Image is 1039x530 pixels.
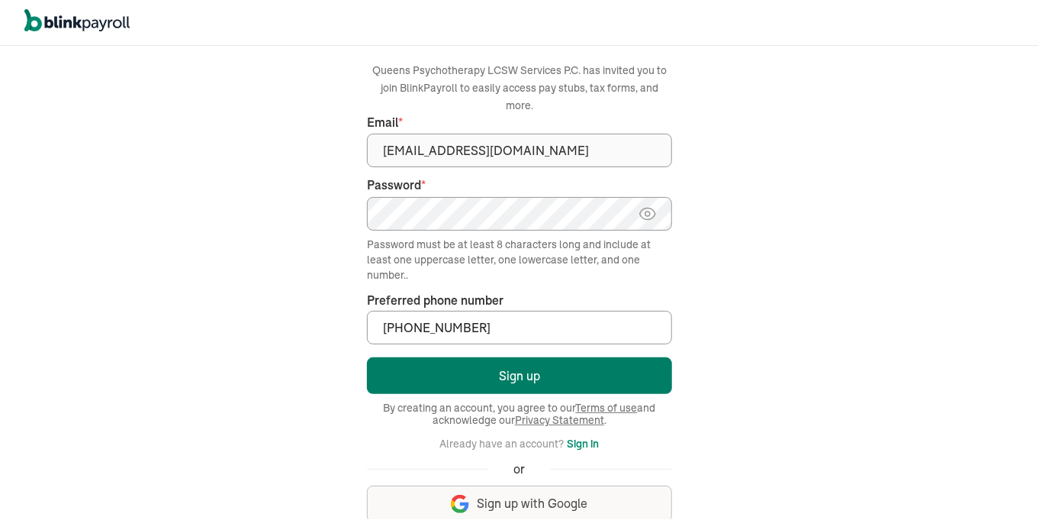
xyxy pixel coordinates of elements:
span: By creating an account, you agree to our and acknowledge our . [367,402,672,426]
a: Terms of use [575,401,637,415]
iframe: Chat Widget [785,365,1039,530]
button: Sign up [367,357,672,394]
label: Email [367,114,672,131]
button: Sign up with Google [367,486,672,522]
div: Password must be at least 8 characters long and include at least one uppercase letter, one lowerc... [367,237,672,283]
button: Sign in [567,435,599,453]
img: eye [639,205,657,223]
label: Password [367,176,672,194]
span: Queens Psychotherapy LCSW Services P.C. has invited you to join BlinkPayroll to easily access pay... [372,63,667,112]
span: or [513,461,525,478]
span: Sign up with Google [477,495,587,512]
input: Your phone number [367,311,672,344]
img: google [451,495,469,513]
span: Already have an account? [439,437,564,451]
input: Your email address [367,134,672,167]
img: logo [24,9,130,32]
a: Privacy Statement [515,413,604,427]
label: Preferred phone number [367,292,503,309]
